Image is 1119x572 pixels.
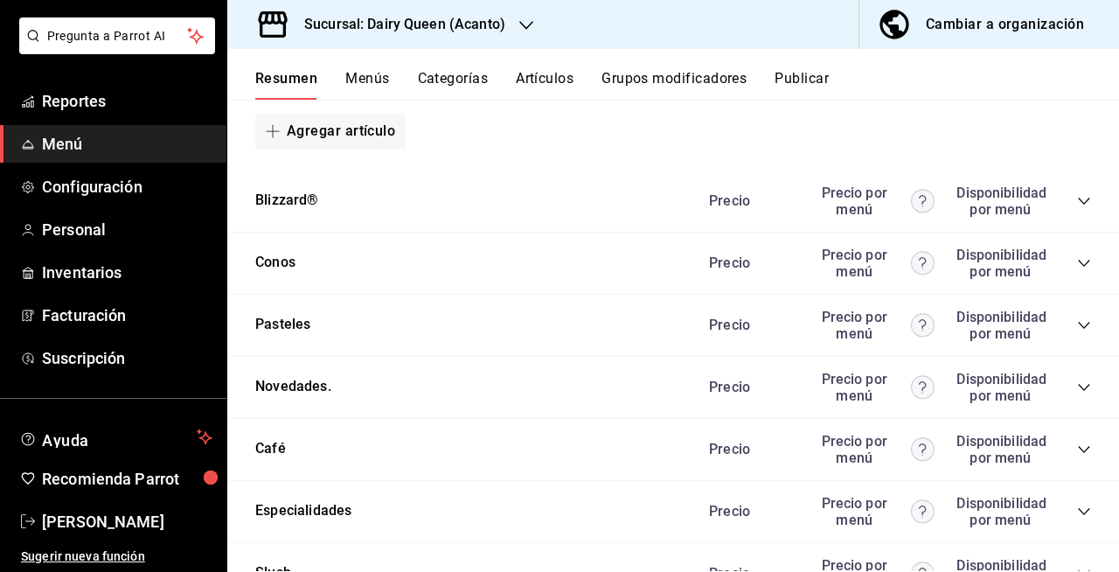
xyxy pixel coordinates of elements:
[956,309,1044,342] div: Disponibilidad por menú
[1077,505,1091,519] button: collapse-category-row
[812,371,935,404] div: Precio por menú
[956,433,1044,466] div: Disponibilidad por menú
[42,427,190,448] span: Ayuda
[47,27,188,45] span: Pregunta a Parrot AI
[692,317,803,333] div: Precio
[812,495,935,528] div: Precio por menú
[1077,194,1091,208] button: collapse-category-row
[812,433,935,466] div: Precio por menú
[775,70,829,100] button: Publicar
[1077,318,1091,332] button: collapse-category-row
[692,441,803,457] div: Precio
[255,439,286,459] button: Café
[255,70,317,100] button: Resumen
[42,510,212,534] span: [PERSON_NAME]
[692,192,803,209] div: Precio
[812,309,935,342] div: Precio por menú
[255,70,1119,100] div: navigation tabs
[812,185,935,218] div: Precio por menú
[42,467,212,491] span: Recomienda Parrot
[12,39,215,58] a: Pregunta a Parrot AI
[516,70,573,100] button: Artículos
[956,247,1044,280] div: Disponibilidad por menú
[42,303,212,327] span: Facturación
[255,191,319,211] button: Blizzard®
[42,346,212,370] span: Suscripción
[255,377,331,397] button: Novedades.
[255,315,310,335] button: Pasteles
[42,175,212,199] span: Configuración
[255,501,351,521] button: Especialidades
[19,17,215,54] button: Pregunta a Parrot AI
[692,255,803,271] div: Precio
[1077,443,1091,457] button: collapse-category-row
[42,132,212,156] span: Menú
[956,185,1044,218] div: Disponibilidad por menú
[345,70,389,100] button: Menús
[601,70,747,100] button: Grupos modificadores
[1077,256,1091,270] button: collapse-category-row
[1077,380,1091,394] button: collapse-category-row
[255,113,406,150] button: Agregar artículo
[42,261,212,284] span: Inventarios
[692,379,803,395] div: Precio
[956,495,1044,528] div: Disponibilidad por menú
[418,70,489,100] button: Categorías
[692,503,803,520] div: Precio
[42,218,212,241] span: Personal
[956,371,1044,404] div: Disponibilidad por menú
[812,247,935,280] div: Precio por menú
[290,14,505,35] h3: Sucursal: Dairy Queen (Acanto)
[42,89,212,113] span: Reportes
[21,548,212,566] span: Sugerir nueva función
[926,12,1084,37] div: Cambiar a organización
[255,253,295,273] button: Conos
